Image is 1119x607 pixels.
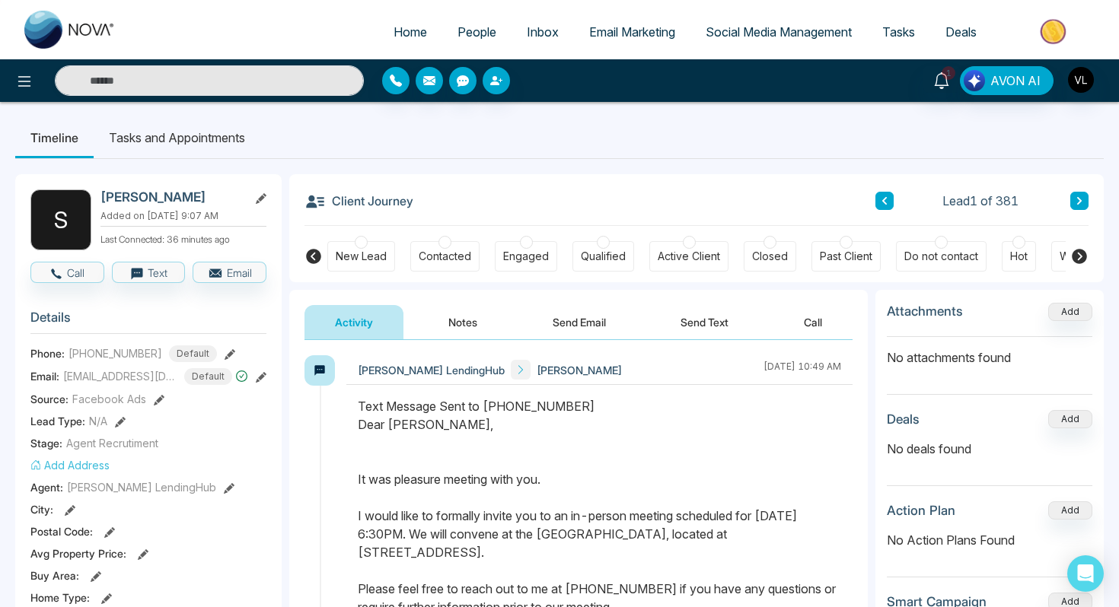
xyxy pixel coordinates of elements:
[537,362,622,378] span: [PERSON_NAME]
[522,305,636,339] button: Send Email
[394,24,427,40] span: Home
[358,362,505,378] span: [PERSON_NAME] LendingHub
[512,17,574,46] a: Inbox
[923,66,960,93] a: 1
[945,24,977,40] span: Deals
[690,17,867,46] a: Social Media Management
[30,345,65,361] span: Phone:
[999,14,1110,49] img: Market-place.gif
[193,262,266,283] button: Email
[942,192,1019,210] span: Lead 1 of 381
[112,262,186,283] button: Text
[418,305,508,339] button: Notes
[574,17,690,46] a: Email Marketing
[1067,555,1104,592] div: Open Intercom Messenger
[887,412,920,427] h3: Deals
[887,440,1092,458] p: No deals found
[1048,410,1092,428] button: Add
[867,17,930,46] a: Tasks
[63,368,177,384] span: [EMAIL_ADDRESS][DOMAIN_NAME]
[24,11,116,49] img: Nova CRM Logo
[30,590,90,605] span: Home Type :
[30,479,63,495] span: Agent:
[30,523,93,539] span: Postal Code :
[964,70,985,91] img: Lead Flow
[1060,249,1088,264] div: Warm
[184,368,232,385] span: Default
[100,209,266,223] p: Added on [DATE] 9:07 AM
[442,17,512,46] a: People
[89,413,107,429] span: N/A
[887,531,1092,549] p: No Action Plans Found
[100,189,242,205] h2: [PERSON_NAME]
[336,249,387,264] div: New Lead
[527,24,559,40] span: Inbox
[1068,67,1094,93] img: User Avatar
[30,545,126,561] span: Avg Property Price :
[942,66,955,80] span: 1
[658,249,720,264] div: Active Client
[169,345,217,362] span: Default
[650,305,759,339] button: Send Text
[773,305,853,339] button: Call
[1048,303,1092,321] button: Add
[820,249,872,264] div: Past Client
[30,435,62,451] span: Stage:
[503,249,549,264] div: Engaged
[990,72,1041,90] span: AVON AI
[69,345,162,361] span: [PHONE_NUMBER]
[67,479,216,495] span: [PERSON_NAME] LendingHub
[457,24,496,40] span: People
[882,24,915,40] span: Tasks
[706,24,852,40] span: Social Media Management
[72,391,146,407] span: Facebook Ads
[30,189,91,250] div: S
[30,501,53,517] span: City :
[764,360,841,380] div: [DATE] 10:49 AM
[887,303,963,319] h3: Attachments
[100,230,266,246] p: Last Connected: 36 minutes ago
[419,249,471,264] div: Contacted
[378,17,442,46] a: Home
[30,567,79,583] span: Buy Area :
[66,435,158,451] span: Agent Recrutiment
[94,117,260,158] li: Tasks and Appointments
[30,413,85,429] span: Lead Type:
[960,66,1054,95] button: AVON AI
[904,249,978,264] div: Do not contact
[30,457,110,473] button: Add Address
[581,249,626,264] div: Qualified
[1048,501,1092,520] button: Add
[752,249,788,264] div: Closed
[30,391,69,407] span: Source:
[930,17,992,46] a: Deals
[1010,249,1028,264] div: Hot
[304,305,403,339] button: Activity
[1048,304,1092,317] span: Add
[15,117,94,158] li: Timeline
[30,368,59,384] span: Email:
[887,503,955,518] h3: Action Plan
[887,337,1092,367] p: No attachments found
[589,24,675,40] span: Email Marketing
[30,310,266,333] h3: Details
[304,189,413,212] h3: Client Journey
[30,262,104,283] button: Call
